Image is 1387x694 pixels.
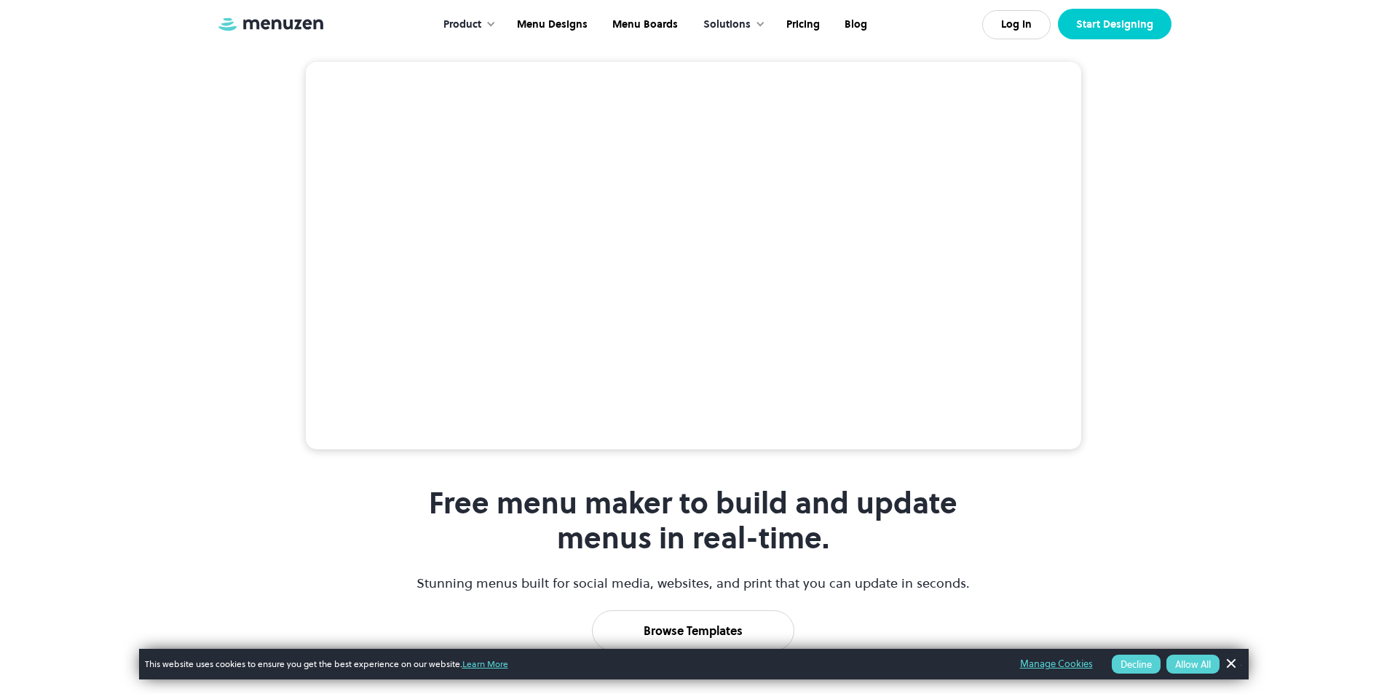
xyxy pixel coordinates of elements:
[1020,656,1093,672] a: Manage Cookies
[598,2,689,47] a: Menu Boards
[415,573,972,593] p: Stunning menus built for social media, websites, and print that you can update in seconds.
[592,610,794,651] a: Browse Templates
[1220,653,1241,675] a: Dismiss Banner
[831,2,878,47] a: Blog
[982,10,1051,39] a: Log In
[1166,655,1220,674] button: Allow All
[772,2,831,47] a: Pricing
[415,486,972,556] h1: Free menu maker to build and update menus in real-time.
[429,2,503,47] div: Product
[443,17,481,33] div: Product
[703,17,751,33] div: Solutions
[1112,655,1161,674] button: Decline
[462,658,508,670] a: Learn More
[689,2,772,47] div: Solutions
[1058,9,1171,39] a: Start Designing
[145,658,1000,671] span: This website uses cookies to ensure you get the best experience on our website.
[503,2,598,47] a: Menu Designs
